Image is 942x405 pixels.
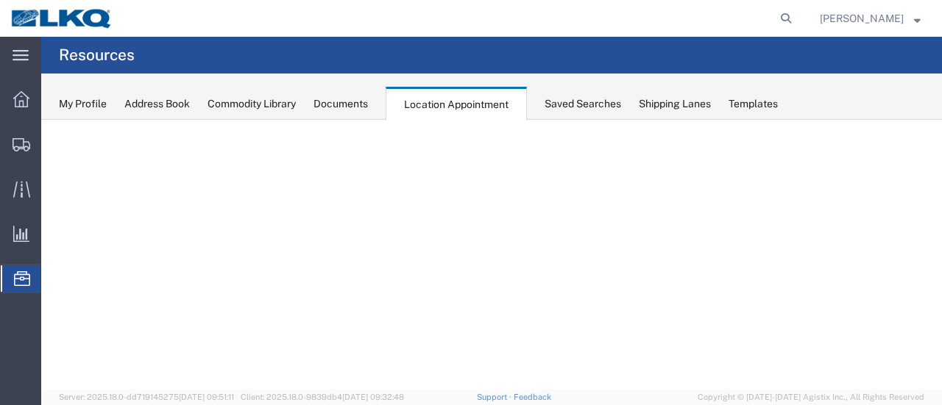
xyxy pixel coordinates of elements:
a: Support [477,393,514,401]
span: [DATE] 09:51:11 [179,393,234,401]
a: Feedback [514,393,551,401]
span: Copyright © [DATE]-[DATE] Agistix Inc., All Rights Reserved [698,391,924,404]
div: Saved Searches [545,96,621,112]
span: Client: 2025.18.0-9839db4 [241,393,404,401]
span: [DATE] 09:32:48 [342,393,404,401]
div: Shipping Lanes [639,96,711,112]
h4: Resources [59,37,135,74]
div: Templates [729,96,778,112]
span: Server: 2025.18.0-dd719145275 [59,393,234,401]
span: Sopha Sam [820,10,904,26]
div: Commodity Library [208,96,296,112]
div: Location Appointment [386,87,527,121]
iframe: FS Legacy Container [41,120,942,390]
div: Address Book [124,96,190,112]
div: My Profile [59,96,107,112]
div: Documents [314,96,368,112]
button: [PERSON_NAME] [819,10,921,27]
img: logo [10,7,113,29]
